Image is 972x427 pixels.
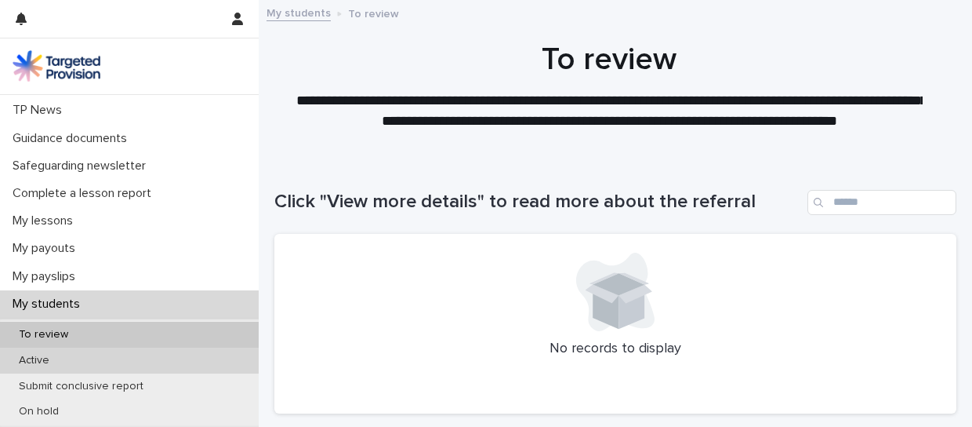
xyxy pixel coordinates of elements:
[13,50,100,82] img: M5nRWzHhSzIhMunXDL62
[274,191,801,213] h1: Click "View more details" to read more about the referral
[6,380,156,393] p: Submit conclusive report
[6,297,92,312] p: My students
[6,213,85,228] p: My lessons
[6,241,88,256] p: My payouts
[6,159,158,173] p: Safeguarding newsletter
[348,4,399,21] p: To review
[6,328,81,341] p: To review
[274,41,945,78] h1: To review
[6,131,140,146] p: Guidance documents
[807,190,956,215] input: Search
[6,186,164,201] p: Complete a lesson report
[6,103,74,118] p: TP News
[267,3,331,21] a: My students
[293,341,938,358] p: No records to display
[6,354,62,367] p: Active
[6,405,71,418] p: On hold
[6,269,88,284] p: My payslips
